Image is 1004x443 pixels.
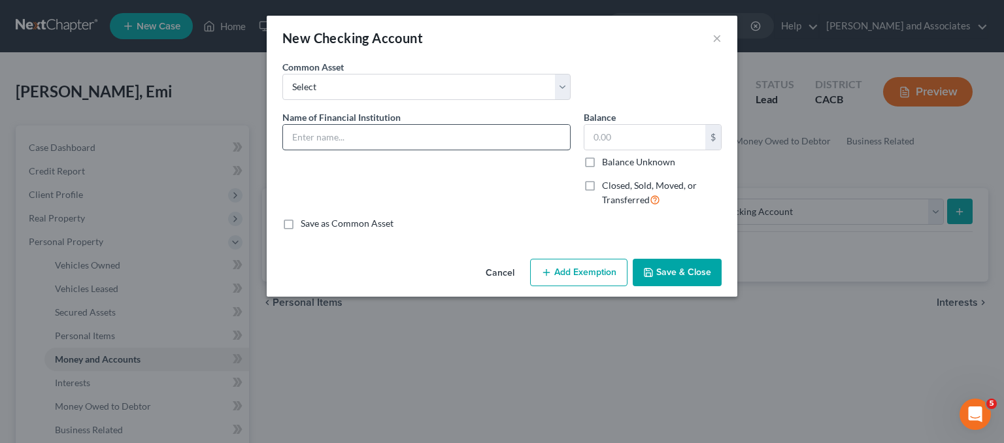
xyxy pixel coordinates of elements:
[301,217,393,230] label: Save as Common Asset
[705,125,721,150] div: $
[475,260,525,286] button: Cancel
[282,29,423,47] div: New Checking Account
[283,125,570,150] input: Enter name...
[282,112,401,123] span: Name of Financial Institution
[584,125,705,150] input: 0.00
[530,259,627,286] button: Add Exemption
[602,180,697,205] span: Closed, Sold, Moved, or Transferred
[712,30,722,46] button: ×
[282,60,344,74] label: Common Asset
[602,156,675,169] label: Balance Unknown
[633,259,722,286] button: Save & Close
[584,110,616,124] label: Balance
[960,399,991,430] iframe: Intercom live chat
[986,399,997,409] span: 5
